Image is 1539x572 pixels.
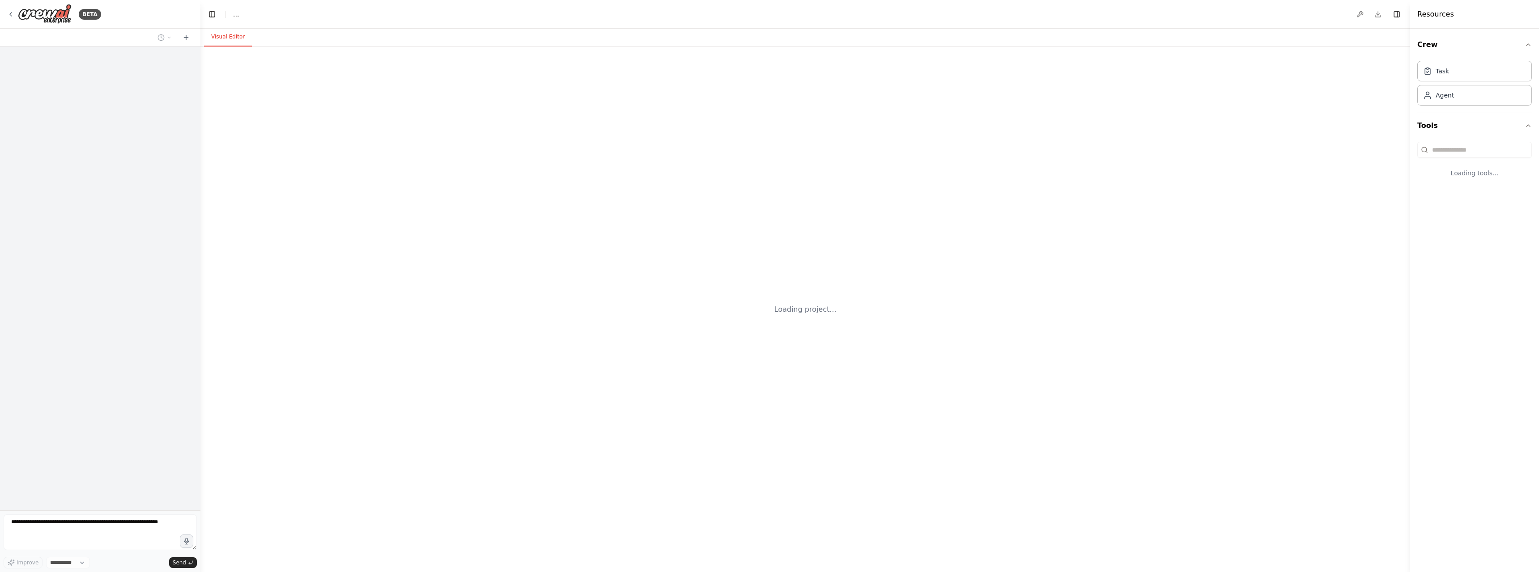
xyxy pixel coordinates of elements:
[774,304,837,315] div: Loading project...
[173,559,186,566] span: Send
[79,9,101,20] div: BETA
[1417,57,1532,113] div: Crew
[233,10,239,19] nav: breadcrumb
[1417,138,1532,192] div: Tools
[4,557,43,568] button: Improve
[1436,91,1454,100] div: Agent
[1417,113,1532,138] button: Tools
[1417,9,1454,20] h4: Resources
[169,557,197,568] button: Send
[180,534,193,548] button: Click to speak your automation idea
[179,32,193,43] button: Start a new chat
[206,8,218,21] button: Hide left sidebar
[1390,8,1403,21] button: Hide right sidebar
[204,28,252,47] button: Visual Editor
[1417,32,1532,57] button: Crew
[18,4,72,24] img: Logo
[17,559,38,566] span: Improve
[1436,67,1449,76] div: Task
[233,10,239,19] span: ...
[154,32,175,43] button: Switch to previous chat
[1417,161,1532,185] div: Loading tools...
